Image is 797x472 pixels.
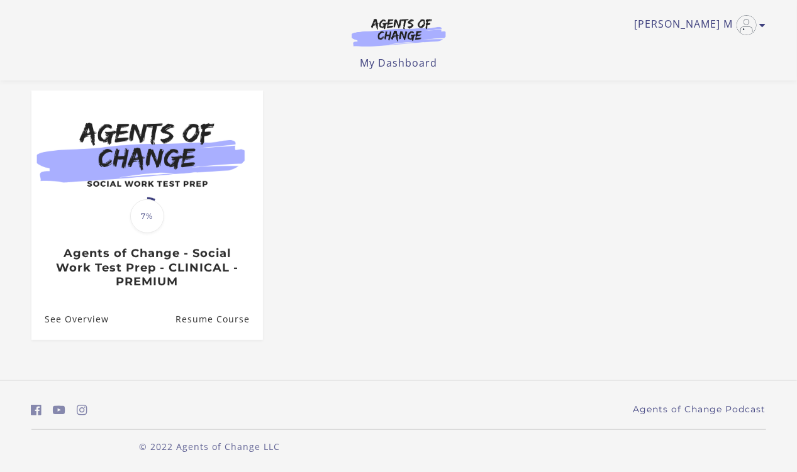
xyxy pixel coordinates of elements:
a: My Dashboard [360,56,437,70]
i: https://www.youtube.com/c/AgentsofChangeTestPrepbyMeaganMitchell (Open in a new window) [53,404,65,416]
img: Agents of Change Logo [338,18,459,47]
a: Toggle menu [635,15,760,35]
a: https://www.instagram.com/agentsofchangeprep/ (Open in a new window) [77,401,87,419]
a: https://www.youtube.com/c/AgentsofChangeTestPrepbyMeaganMitchell (Open in a new window) [53,401,65,419]
a: https://www.facebook.com/groups/aswbtestprep (Open in a new window) [31,401,42,419]
i: https://www.facebook.com/groups/aswbtestprep (Open in a new window) [31,404,42,416]
h3: Agents of Change - Social Work Test Prep - CLINICAL - PREMIUM [45,246,249,289]
a: Agents of Change - Social Work Test Prep - CLINICAL - PREMIUM: See Overview [31,299,109,340]
a: Agents of Change - Social Work Test Prep - CLINICAL - PREMIUM: Resume Course [175,299,262,340]
span: 7% [130,199,164,233]
p: © 2022 Agents of Change LLC [31,440,389,453]
i: https://www.instagram.com/agentsofchangeprep/ (Open in a new window) [77,404,87,416]
a: Agents of Change Podcast [633,403,766,416]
